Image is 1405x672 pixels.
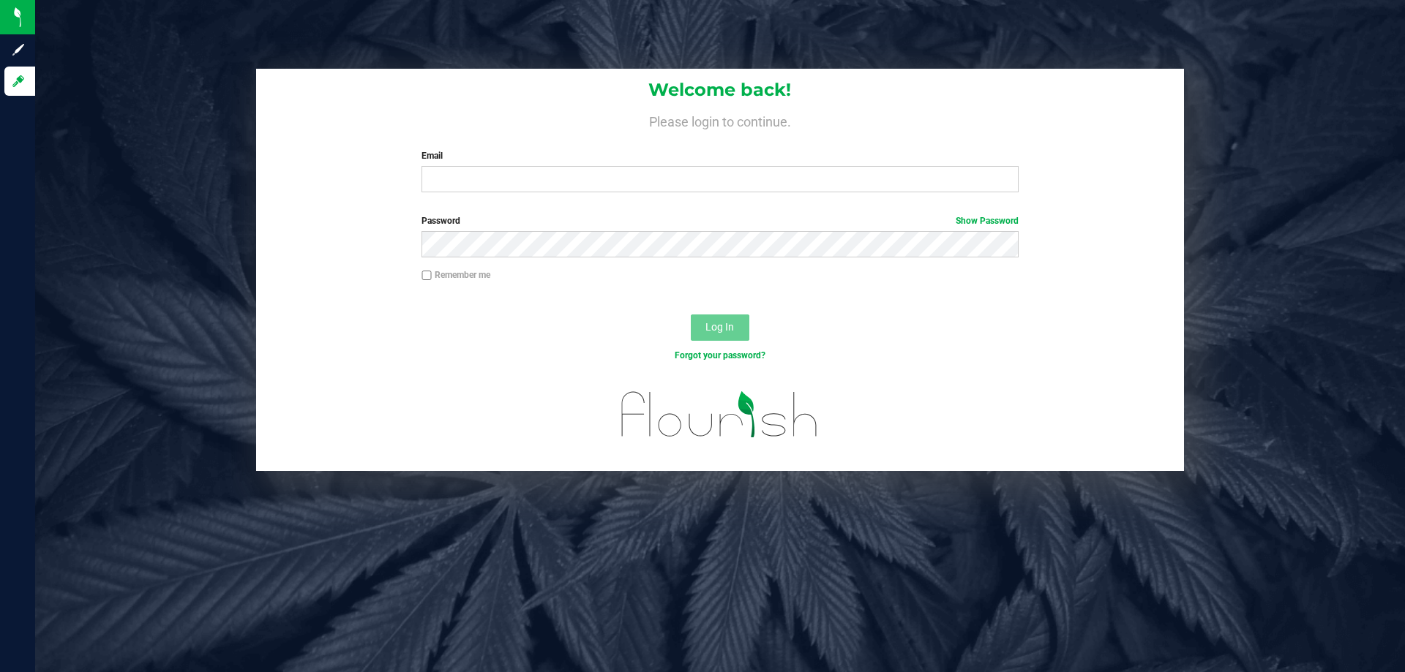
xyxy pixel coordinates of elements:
[421,271,432,281] input: Remember me
[421,216,460,226] span: Password
[11,42,26,57] inline-svg: Sign up
[675,350,765,360] a: Forgot your password?
[956,216,1019,226] a: Show Password
[11,74,26,88] inline-svg: Log in
[691,314,749,341] button: Log In
[421,149,1018,162] label: Email
[705,321,734,333] span: Log In
[604,377,836,452] img: flourish_logo.svg
[256,111,1184,129] h4: Please login to continue.
[256,80,1184,99] h1: Welcome back!
[421,268,490,282] label: Remember me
